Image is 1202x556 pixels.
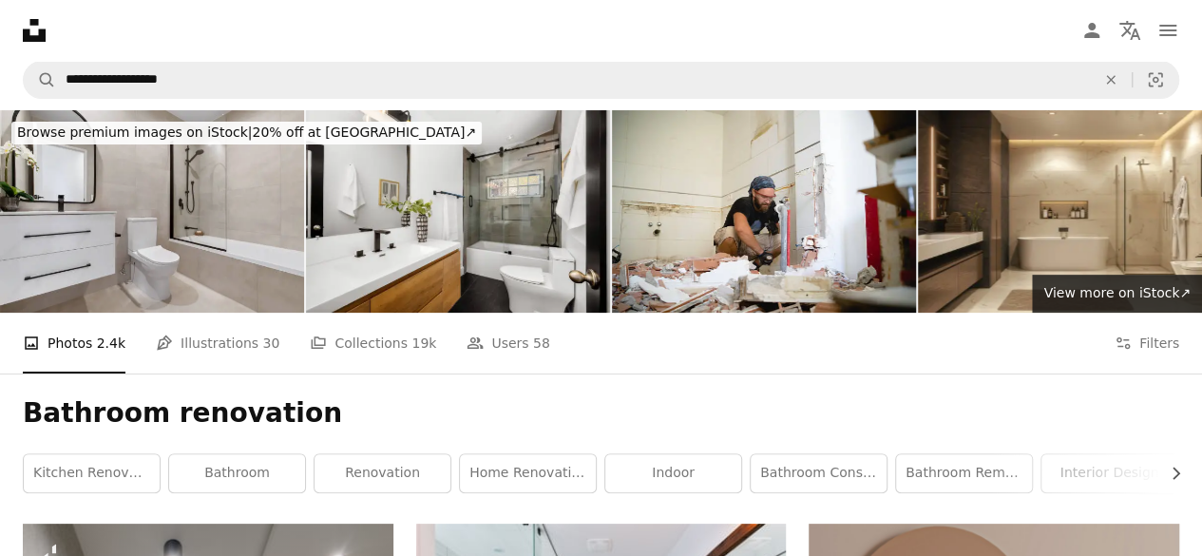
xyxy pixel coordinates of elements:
[169,454,305,492] a: bathroom
[315,454,450,492] a: renovation
[1133,62,1178,98] button: Visual search
[1149,11,1187,49] button: Menu
[263,333,280,354] span: 30
[17,125,476,140] span: 20% off at [GEOGRAPHIC_DATA] ↗
[467,313,550,374] a: Users 58
[751,454,887,492] a: bathroom construction
[1090,62,1132,98] button: Clear
[533,333,550,354] span: 58
[612,110,916,313] img: Skilled worker renovating space
[1111,11,1149,49] button: Language
[24,62,56,98] button: Search Unsplash
[1043,285,1191,300] span: View more on iStock ↗
[605,454,741,492] a: indoor
[1158,454,1179,492] button: scroll list to the right
[460,454,596,492] a: home renovation
[156,313,279,374] a: Illustrations 30
[23,396,1179,431] h1: Bathroom renovation
[1032,275,1202,313] a: View more on iStock↗
[1115,313,1179,374] button: Filters
[24,454,160,492] a: kitchen renovation
[17,125,252,140] span: Browse premium images on iStock |
[411,333,436,354] span: 19k
[310,313,436,374] a: Collections 19k
[306,110,610,313] img: Modern Hollywood Hills home bathroom in Los Angeles, California, with a remodel of an older house
[896,454,1032,492] a: bathroom remodel
[23,61,1179,99] form: Find visuals sitewide
[1041,454,1177,492] a: interior design
[23,19,46,42] a: Home — Unsplash
[1073,11,1111,49] a: Log in / Sign up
